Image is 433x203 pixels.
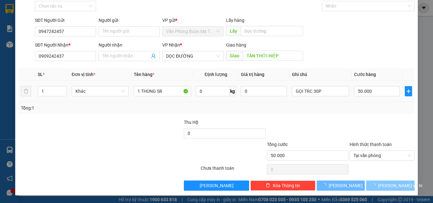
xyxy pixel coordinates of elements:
[75,86,125,96] span: Khác
[329,182,363,189] span: [PERSON_NAME]
[350,142,392,147] label: Hình thức thanh toán
[184,120,198,125] span: Thu Hộ
[204,72,227,77] span: Định lượng
[243,51,303,61] input: Dọc đường
[292,86,349,96] input: Ghi Chú
[99,41,160,48] div: Người nhận
[134,86,191,96] input: VD: Bàn, Ghế
[250,181,315,191] button: deleteXóa Thông tin
[200,182,234,189] span: [PERSON_NAME]
[353,151,411,160] span: Tại văn phòng
[266,183,270,188] span: delete
[226,42,246,48] span: Giao hàng
[317,181,365,191] button: [PERSON_NAME]
[184,181,249,191] button: [PERSON_NAME]
[289,68,352,81] th: Ghi chú
[21,105,168,111] div: Tổng: 1
[35,17,96,24] div: SĐT Người Gửi
[366,181,415,191] button: [PERSON_NAME] và In
[134,72,154,77] span: Tên hàng
[241,72,264,77] span: Giá trị hàng
[241,86,287,96] input: 0
[166,51,220,61] span: DỌC ĐƯỜNG
[72,72,95,77] span: Đơn vị tính
[229,86,236,96] span: kg
[405,89,412,94] span: plus
[273,182,300,189] span: Xóa Thông tin
[405,86,412,96] button: plus
[226,51,243,61] span: Giao
[378,182,423,189] span: [PERSON_NAME] và In
[200,165,266,176] div: Chưa thanh toán
[151,54,156,59] span: user-add
[99,17,160,24] div: Người gửi
[322,183,329,187] span: loading
[371,183,378,187] span: loading
[226,18,244,23] span: Lấy hàng
[21,86,31,96] button: delete
[38,72,43,77] span: SL
[35,41,96,48] div: SĐT Người Nhận
[267,142,288,147] span: Tổng cước
[162,42,180,48] span: VP Nhận
[241,26,303,36] input: Dọc đường
[226,26,241,36] span: Lấy
[166,27,220,36] span: Văn Phòng Buôn Ma Thuột
[354,72,376,77] span: Cước hàng
[162,17,223,24] div: VP gửi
